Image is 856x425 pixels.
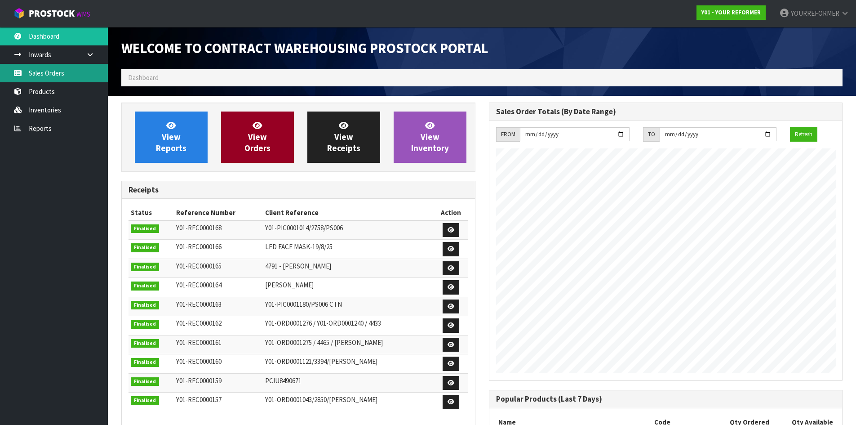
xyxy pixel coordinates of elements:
span: Y01-ORD0001276 / Y01-ORD0001240 / 4433 [265,319,381,327]
span: Finalised [131,377,159,386]
span: 4791 - [PERSON_NAME] [265,262,331,270]
span: Finalised [131,358,159,367]
span: Finalised [131,243,159,252]
span: Finalised [131,396,159,405]
span: Y01-REC0000159 [176,376,222,385]
span: ProStock [29,8,75,19]
strong: Y01 - YOUR REFORMER [701,9,761,16]
small: WMS [76,10,90,18]
span: Y01-REC0000162 [176,319,222,327]
span: LED FACE MASK-19/8/25 [265,242,333,251]
span: View Orders [244,120,271,154]
a: ViewReceipts [307,112,380,163]
span: Finalised [131,263,159,272]
th: Action [434,206,468,220]
span: Y01-REC0000168 [176,224,222,232]
span: Dashboard [128,73,159,82]
span: View Inventory [411,120,449,154]
span: Finalised [131,320,159,329]
span: Y01-REC0000160 [176,357,222,366]
span: View Reports [156,120,186,154]
span: Y01-REC0000157 [176,395,222,404]
span: Y01-REC0000164 [176,281,222,289]
span: Y01-PIC0001180/PS006 CTN [265,300,342,309]
span: Finalised [131,224,159,233]
span: Y01-REC0000166 [176,242,222,251]
span: Finalised [131,282,159,291]
span: YOURREFORMER [791,9,839,18]
th: Reference Number [174,206,263,220]
span: Y01-ORD0001121/3394/[PERSON_NAME] [265,357,377,366]
h3: Sales Order Totals (By Date Range) [496,107,836,116]
th: Client Reference [263,206,433,220]
span: Y01-REC0000165 [176,262,222,270]
div: TO [643,127,660,142]
h3: Popular Products (Last 7 Days) [496,395,836,403]
th: Status [129,206,174,220]
div: FROM [496,127,520,142]
span: Finalised [131,339,159,348]
span: [PERSON_NAME] [265,281,314,289]
a: ViewReports [135,112,208,163]
a: ViewOrders [221,112,294,163]
h3: Receipts [129,186,468,194]
span: Finalised [131,301,159,310]
span: Y01-ORD0001043/2850/[PERSON_NAME] [265,395,377,404]
span: Welcome to Contract Warehousing ProStock Portal [121,39,488,57]
span: Y01-PIC0001014/2758/PS006 [265,224,343,232]
span: Y01-REC0000161 [176,338,222,347]
span: PCIU8490671 [265,376,302,385]
button: Refresh [790,127,817,142]
img: cube-alt.png [13,8,25,19]
span: Y01-ORD0001275 / 4465 / [PERSON_NAME] [265,338,383,347]
span: View Receipts [327,120,360,154]
span: Y01-REC0000163 [176,300,222,309]
a: ViewInventory [394,112,466,163]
